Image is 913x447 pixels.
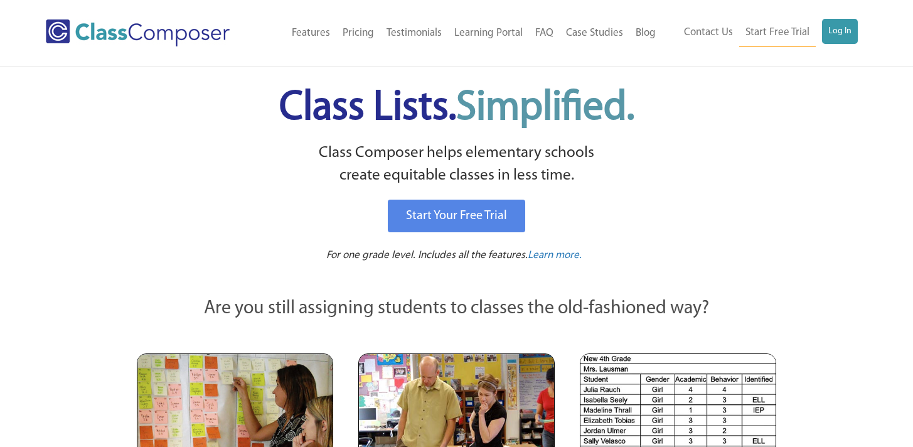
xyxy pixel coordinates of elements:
span: For one grade level. Includes all the features. [326,250,528,261]
nav: Header Menu [662,19,858,47]
a: FAQ [529,19,560,47]
a: Pricing [336,19,380,47]
a: Case Studies [560,19,629,47]
a: Testimonials [380,19,448,47]
a: Learn more. [528,248,582,264]
a: Blog [629,19,662,47]
p: Are you still assigning students to classes the old-fashioned way? [137,295,777,323]
a: Features [286,19,336,47]
span: Learn more. [528,250,582,261]
nav: Header Menu [260,19,662,47]
a: Log In [822,19,858,44]
a: Learning Portal [448,19,529,47]
span: Class Lists. [279,88,634,129]
a: Start Your Free Trial [388,200,525,232]
span: Simplified. [456,88,634,129]
img: Class Composer [46,19,230,46]
a: Start Free Trial [739,19,816,47]
a: Contact Us [678,19,739,46]
p: Class Composer helps elementary schools create equitable classes in less time. [135,142,779,188]
span: Start Your Free Trial [406,210,507,222]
